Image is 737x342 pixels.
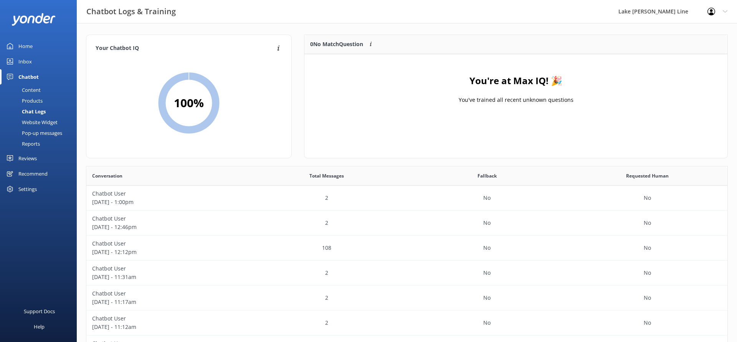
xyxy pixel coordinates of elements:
div: Pop-up messages [5,128,62,138]
div: row [86,186,727,211]
div: Settings [18,181,37,197]
a: Chat Logs [5,106,77,117]
h2: 100 % [174,94,204,112]
p: Chatbot User [92,264,241,273]
a: Products [5,95,77,106]
div: Products [5,95,43,106]
p: No [644,244,651,252]
div: row [86,236,727,261]
p: No [483,319,491,327]
p: [DATE] - 11:17am [92,298,241,306]
p: Chatbot User [92,214,241,223]
p: You've trained all recent unknown questions [458,96,573,104]
p: 0 No Match Question [310,40,363,48]
img: yonder-white-logo.png [12,13,56,26]
a: Pop-up messages [5,128,77,138]
p: No [483,194,491,202]
div: Inbox [18,54,32,69]
p: [DATE] - 1:00pm [92,198,241,206]
h3: Chatbot Logs & Training [86,5,176,18]
div: row [86,310,727,335]
p: Chatbot User [92,239,241,248]
span: Conversation [92,172,122,179]
p: 2 [325,319,328,327]
div: Chatbot [18,69,39,85]
p: No [644,319,651,327]
p: [DATE] - 12:12pm [92,248,241,256]
span: Fallback [478,172,497,179]
div: row [86,261,727,286]
div: Recommend [18,166,48,181]
p: [DATE] - 11:12am [92,323,241,331]
div: grid [304,54,727,131]
a: Content [5,85,77,95]
span: Requested Human [626,172,669,179]
div: row [86,286,727,310]
p: Chatbot User [92,189,241,198]
p: No [483,294,491,302]
p: No [644,269,651,277]
div: Content [5,85,41,95]
div: Support Docs [24,304,55,319]
p: [DATE] - 11:31am [92,273,241,281]
p: 2 [325,269,328,277]
p: [DATE] - 12:46pm [92,223,241,231]
h4: You're at Max IQ! 🎉 [469,73,562,88]
p: No [483,269,491,277]
p: 108 [322,244,331,252]
a: Website Widget [5,117,77,128]
a: Reports [5,138,77,149]
p: No [644,194,651,202]
p: No [483,219,491,227]
p: No [644,294,651,302]
p: No [483,244,491,252]
p: 2 [325,294,328,302]
h4: Your Chatbot IQ [96,44,275,53]
p: 2 [325,194,328,202]
span: Total Messages [309,172,344,179]
div: Chat Logs [5,106,46,117]
div: Help [34,319,45,334]
p: Chatbot User [92,289,241,298]
div: Home [18,38,33,54]
div: row [86,211,727,236]
p: 2 [325,219,328,227]
div: Website Widget [5,117,58,128]
div: Reviews [18,151,37,166]
p: No [644,219,651,227]
p: Chatbot User [92,314,241,323]
div: Reports [5,138,40,149]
